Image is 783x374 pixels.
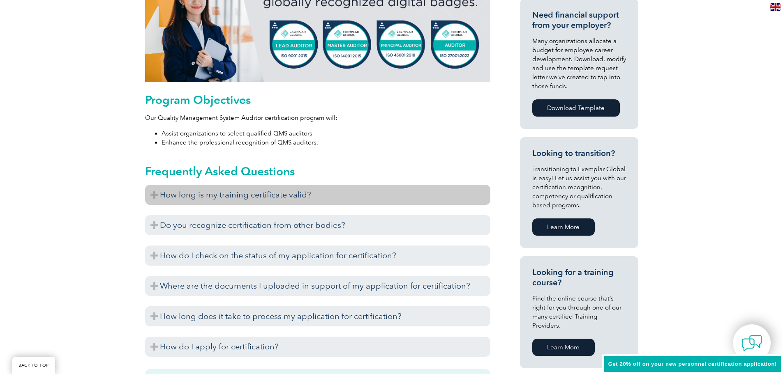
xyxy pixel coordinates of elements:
li: Enhance the professional recognition of QMS auditors. [162,138,490,147]
h2: Program Objectives [145,93,490,106]
h3: How do I apply for certification? [145,337,490,357]
h3: Need financial support from your employer? [532,10,626,30]
p: Find the online course that’s right for you through one of our many certified Training Providers. [532,294,626,330]
span: Get 20% off on your new personnel certification application! [608,361,777,367]
li: Assist organizations to select qualified QMS auditors [162,129,490,138]
a: Learn More [532,339,595,356]
img: en [770,3,781,11]
h2: Frequently Asked Questions [145,165,490,178]
p: Our Quality Management System Auditor certification program will: [145,113,490,122]
h3: Looking for a training course? [532,267,626,288]
h3: How do I check on the status of my application for certification? [145,246,490,266]
a: Download Template [532,99,620,117]
h3: Where are the documents I uploaded in support of my application for certification? [145,276,490,296]
h3: How long does it take to process my application for certification? [145,306,490,326]
h3: Looking to transition? [532,148,626,158]
p: Transitioning to Exemplar Global is easy! Let us assist you with our certification recognition, c... [532,165,626,210]
a: Learn More [532,218,595,236]
h3: Do you recognize certification from other bodies? [145,215,490,235]
h3: How long is my training certificate valid? [145,185,490,205]
img: contact-chat.png [741,333,762,353]
a: BACK TO TOP [12,357,55,374]
p: Many organizations allocate a budget for employee career development. Download, modify and use th... [532,37,626,91]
